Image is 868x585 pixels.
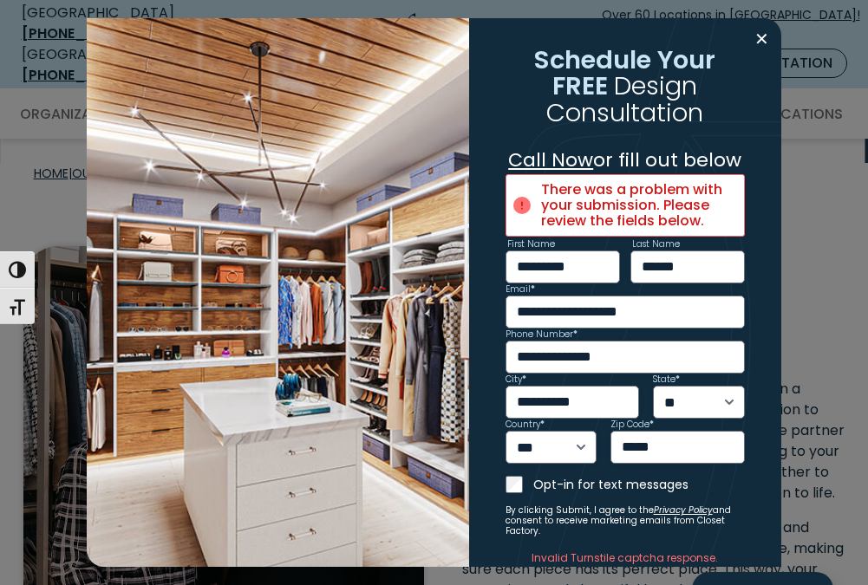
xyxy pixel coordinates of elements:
[507,240,555,249] label: First Name
[506,146,745,174] p: or fill out below
[654,504,713,517] a: Privacy Policy
[506,505,745,536] small: By clicking Submit, I agree to the and consent to receive marketing emails from Closet Factory.
[506,420,545,429] label: Country
[506,330,578,339] label: Phone Number
[534,42,715,103] span: Schedule Your FREE
[653,375,680,384] label: State
[506,550,745,565] div: Invalid Turnstile captcha response.
[508,146,593,173] a: Call Now
[610,420,654,429] label: Zip Code
[506,375,526,384] label: City
[546,68,703,129] span: Design Consultation
[533,476,745,493] label: Opt-in for text messages
[506,285,535,294] label: Email
[513,182,737,229] h2: There was a problem with your submission. Please review the fields below.
[749,25,774,53] button: Close modal
[632,240,680,249] label: Last Name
